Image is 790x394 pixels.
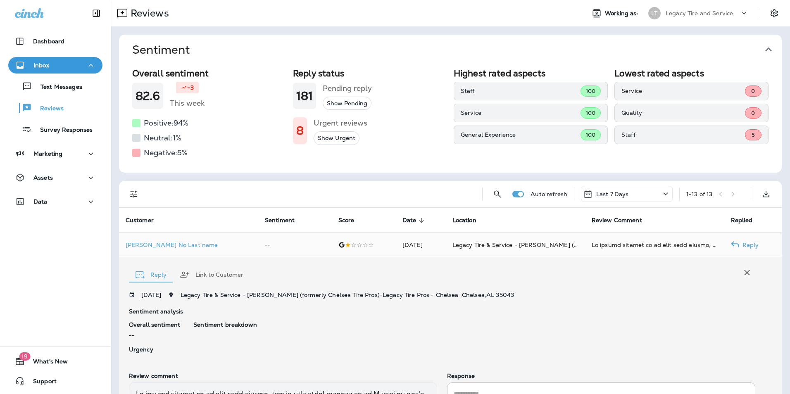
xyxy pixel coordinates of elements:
span: 100 [586,109,595,116]
h5: Pending reply [323,82,372,95]
span: 0 [751,88,755,95]
span: Date [402,217,416,224]
p: Service [621,88,745,94]
p: Assets [33,174,53,181]
p: Inbox [33,62,49,69]
p: Sentiment analysis [129,308,755,315]
p: Reviews [32,105,64,113]
span: Replied [731,217,752,224]
button: Collapse Sidebar [85,5,108,21]
p: General Experience [461,131,581,138]
p: Marketing [33,150,62,157]
h5: Negative: 5 % [144,146,188,159]
span: Score [338,217,365,224]
p: -3 [187,83,193,92]
span: Replied [731,217,763,224]
p: Text Messages [32,83,82,91]
button: Export as CSV [758,186,774,202]
h1: 82.6 [136,89,160,103]
span: What's New [25,358,68,368]
p: Quality [621,109,745,116]
span: Sentiment [265,217,295,224]
p: Review comment [129,373,437,379]
div: Click to view Customer Drawer [126,242,252,248]
span: Support [25,378,57,388]
span: Location [452,217,476,224]
span: Legacy Tire & Service - [PERSON_NAME] (formerly Chelsea Tire Pros) - Legacy Tire Pros - Chelsea ,... [181,291,514,299]
h2: Lowest rated aspects [614,68,769,78]
span: Customer [126,217,154,224]
p: Auto refresh [531,191,567,197]
button: Sentiment [126,35,788,65]
button: Dashboard [8,33,102,50]
div: 1 - 13 of 13 [686,191,712,197]
button: Marketing [8,145,102,162]
p: Survey Responses [32,126,93,134]
p: Staff [461,88,581,94]
p: Service [461,109,581,116]
p: Legacy Tire and Service [666,10,733,17]
button: Show Pending [323,97,371,110]
button: Link to Customer [173,260,250,290]
div: LT [648,7,661,19]
span: Score [338,217,355,224]
h1: 8 [296,124,304,138]
button: Inbox [8,57,102,74]
button: Reply [129,260,173,290]
h1: Sentiment [132,43,190,57]
span: Review Comment [592,217,642,224]
h1: 181 [296,89,313,103]
td: [DATE] [396,233,446,257]
span: 5 [752,131,755,138]
button: Data [8,193,102,210]
button: Assets [8,169,102,186]
div: Sentiment [119,65,782,173]
span: Date [402,217,427,224]
span: 19 [19,352,30,361]
button: Show Urgent [314,131,359,145]
div: -- [129,321,180,339]
h2: Highest rated aspects [454,68,608,78]
span: 100 [586,131,595,138]
p: Reply [739,242,759,248]
h5: This week [170,97,205,110]
button: Filters [126,186,142,202]
p: Data [33,198,48,205]
span: Review Comment [592,217,653,224]
h5: Urgent reviews [314,116,367,130]
p: Response [447,373,755,379]
button: Text Messages [8,78,102,95]
p: Urgency [129,346,180,353]
span: Legacy Tire & Service - [PERSON_NAME] (formerly Chelsea Tire Pros) [452,241,652,249]
div: It really saddens me to post this review, but if this could happen to me I hope it won't to you. ... [592,241,718,249]
td: -- [258,233,332,257]
p: Sentiment breakdown [193,321,755,328]
button: Support [8,373,102,389]
h5: Positive: 94 % [144,116,188,130]
p: Staff [621,131,745,138]
p: Dashboard [33,38,64,45]
h2: Reply status [293,68,447,78]
p: [DATE] [141,292,162,298]
p: [PERSON_NAME] No Last name [126,242,252,248]
p: Overall sentiment [129,321,180,328]
p: Last 7 Days [596,191,629,197]
button: 19What's New [8,353,102,370]
span: 0 [751,109,755,116]
button: Search Reviews [489,186,506,202]
h2: Overall sentiment [132,68,286,78]
span: Customer [126,217,164,224]
p: Reviews [127,7,169,19]
span: Working as: [605,10,640,17]
span: 100 [586,88,595,95]
span: Sentiment [265,217,305,224]
button: Reviews [8,99,102,116]
button: Settings [767,6,782,21]
span: Location [452,217,487,224]
button: Survey Responses [8,121,102,138]
h5: Neutral: 1 % [144,131,181,145]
